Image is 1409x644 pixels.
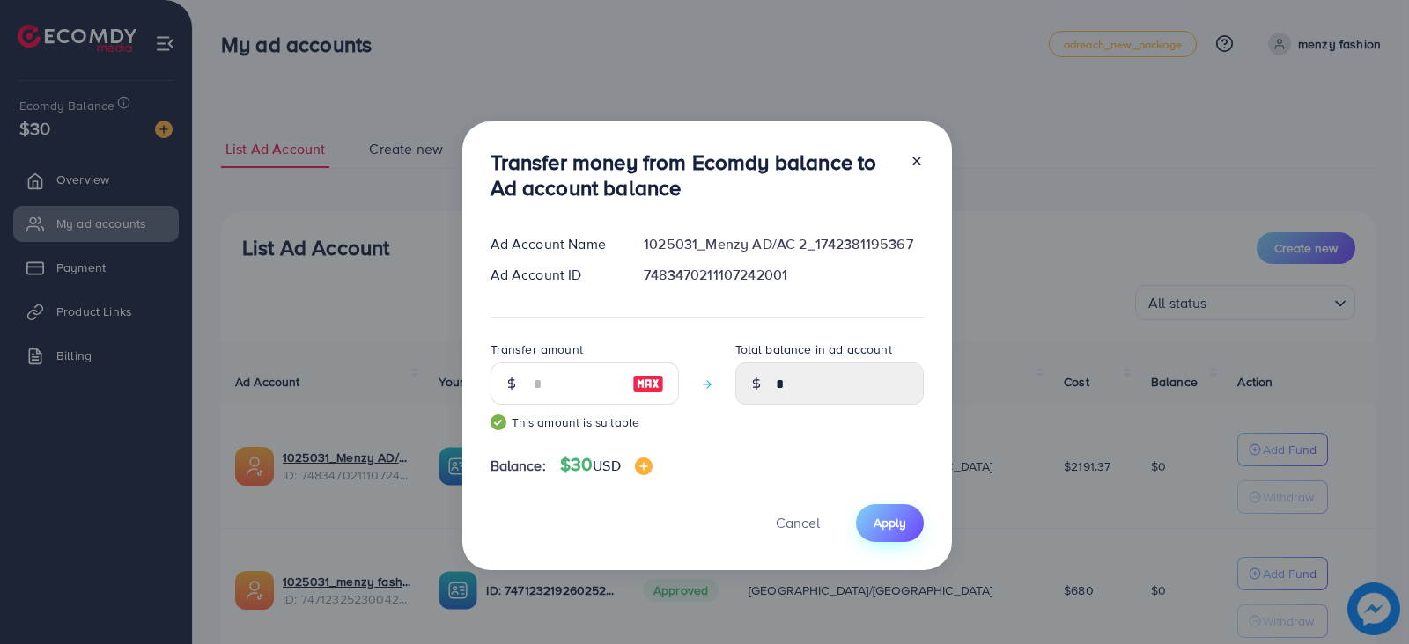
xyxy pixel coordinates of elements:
[874,514,906,531] span: Apply
[491,150,896,201] h3: Transfer money from Ecomdy balance to Ad account balance
[491,414,506,430] img: guide
[856,504,924,542] button: Apply
[593,456,620,475] span: USD
[491,456,546,476] span: Balance:
[630,234,937,254] div: 1025031_Menzy AD/AC 2_1742381195367
[635,457,653,475] img: image
[754,504,842,542] button: Cancel
[560,454,653,476] h4: $30
[476,234,631,254] div: Ad Account Name
[476,265,631,285] div: Ad Account ID
[776,513,820,532] span: Cancel
[632,373,664,394] img: image
[491,413,679,431] small: This amount is suitable
[735,340,892,358] label: Total balance in ad account
[630,265,937,285] div: 7483470211107242001
[491,340,583,358] label: Transfer amount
